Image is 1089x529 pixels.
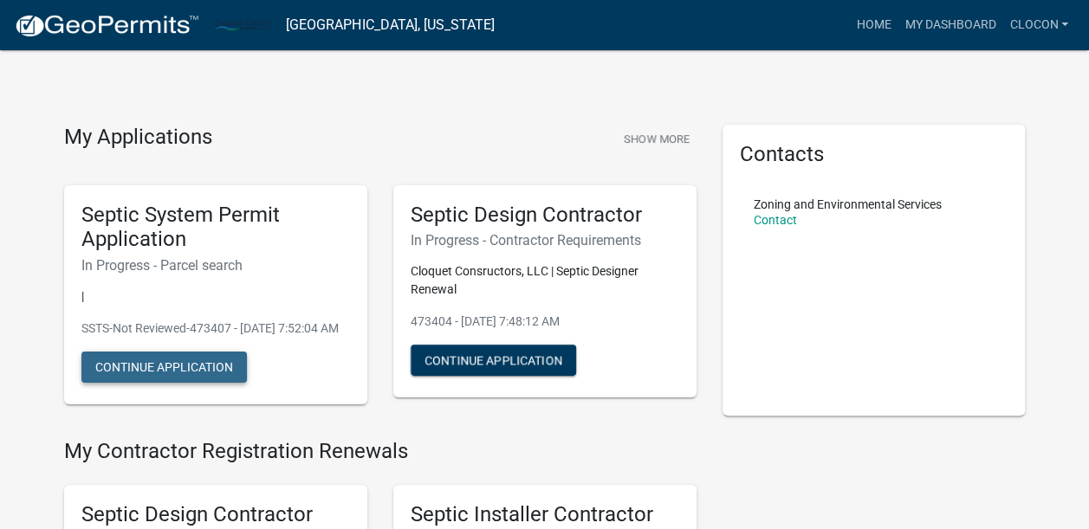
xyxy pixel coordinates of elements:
p: | [81,287,350,306]
a: CloCon [1002,9,1075,42]
h6: In Progress - Parcel search [81,257,350,274]
h6: In Progress - Contractor Requirements [411,232,679,248]
h4: My Contractor Registration Renewals [64,439,697,464]
button: Continue Application [411,345,576,376]
h4: My Applications [64,125,212,151]
a: [GEOGRAPHIC_DATA], [US_STATE] [286,10,494,40]
p: SSTS-Not Reviewed-473407 - [DATE] 7:52:04 AM [81,319,350,338]
h5: Contacts [740,142,1008,167]
p: Zoning and Environmental Services [754,198,942,210]
a: Home [849,9,898,42]
p: Cloquet Consructors, LLC | Septic Designer Renewal [411,262,679,299]
h5: Septic Design Contractor [411,203,679,228]
h5: Septic System Permit Application [81,203,350,253]
img: Carlton County, Minnesota [213,13,272,36]
button: Continue Application [81,352,247,383]
button: Show More [617,125,697,153]
a: My Dashboard [898,9,1002,42]
h5: Septic Installer Contractor [411,502,679,527]
h5: Septic Design Contractor [81,502,350,527]
a: Contact [754,213,797,227]
p: 473404 - [DATE] 7:48:12 AM [411,313,679,331]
